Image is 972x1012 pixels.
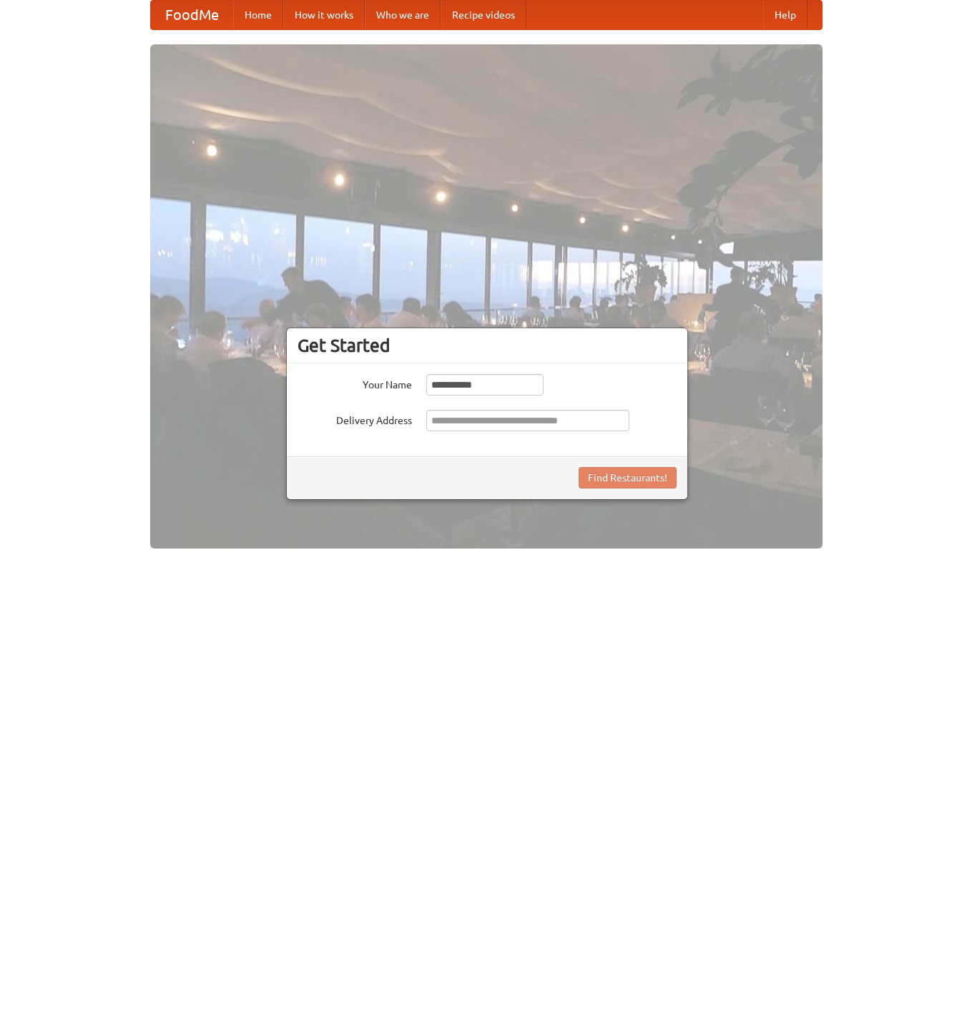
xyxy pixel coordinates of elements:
[298,410,412,428] label: Delivery Address
[441,1,526,29] a: Recipe videos
[283,1,365,29] a: How it works
[298,335,677,356] h3: Get Started
[233,1,283,29] a: Home
[763,1,807,29] a: Help
[298,374,412,392] label: Your Name
[579,467,677,488] button: Find Restaurants!
[365,1,441,29] a: Who we are
[151,1,233,29] a: FoodMe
